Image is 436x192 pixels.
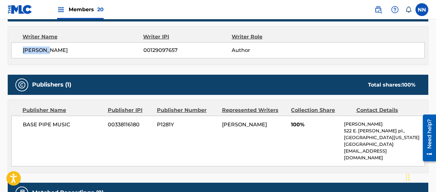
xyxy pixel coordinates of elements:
div: Drag [406,168,410,187]
span: [PERSON_NAME] [222,121,267,128]
span: 20 [97,6,104,13]
p: 522 E. [PERSON_NAME] pl., [344,128,424,134]
div: Notifications [405,6,412,13]
p: [EMAIL_ADDRESS][DOMAIN_NAME] [344,148,424,161]
p: [GEOGRAPHIC_DATA][US_STATE] [344,134,424,141]
iframe: Chat Widget [404,161,436,192]
iframe: Resource Center [418,112,436,164]
img: search [374,6,382,13]
div: Publisher Number [157,106,217,114]
div: Contact Details [356,106,417,114]
div: Publisher IPI [108,106,152,114]
span: Members [69,6,104,13]
span: 00129097657 [143,46,232,54]
span: BASE PIPE MUSIC [23,121,103,129]
span: [PERSON_NAME] [23,46,143,54]
div: Publisher Name [22,106,103,114]
div: User Menu [415,3,428,16]
div: Collection Share [291,106,351,114]
span: 00338116180 [108,121,152,129]
div: Writer Role [232,33,312,41]
img: MLC Logo [8,5,32,14]
p: [GEOGRAPHIC_DATA] [344,141,424,148]
p: [PERSON_NAME] [344,121,424,128]
img: help [391,6,399,13]
img: Top Rightsholders [57,6,65,13]
span: Author [232,46,312,54]
div: Writer Name [22,33,143,41]
div: Help [389,3,401,16]
img: Publishers [18,81,26,89]
div: Total shares: [368,81,415,89]
span: 100% [291,121,339,129]
h5: Publishers (1) [32,81,71,88]
a: Public Search [372,3,385,16]
span: 100 % [402,82,415,88]
div: Writer IPI [143,33,232,41]
div: Represented Writers [222,106,286,114]
span: P1281Y [157,121,217,129]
